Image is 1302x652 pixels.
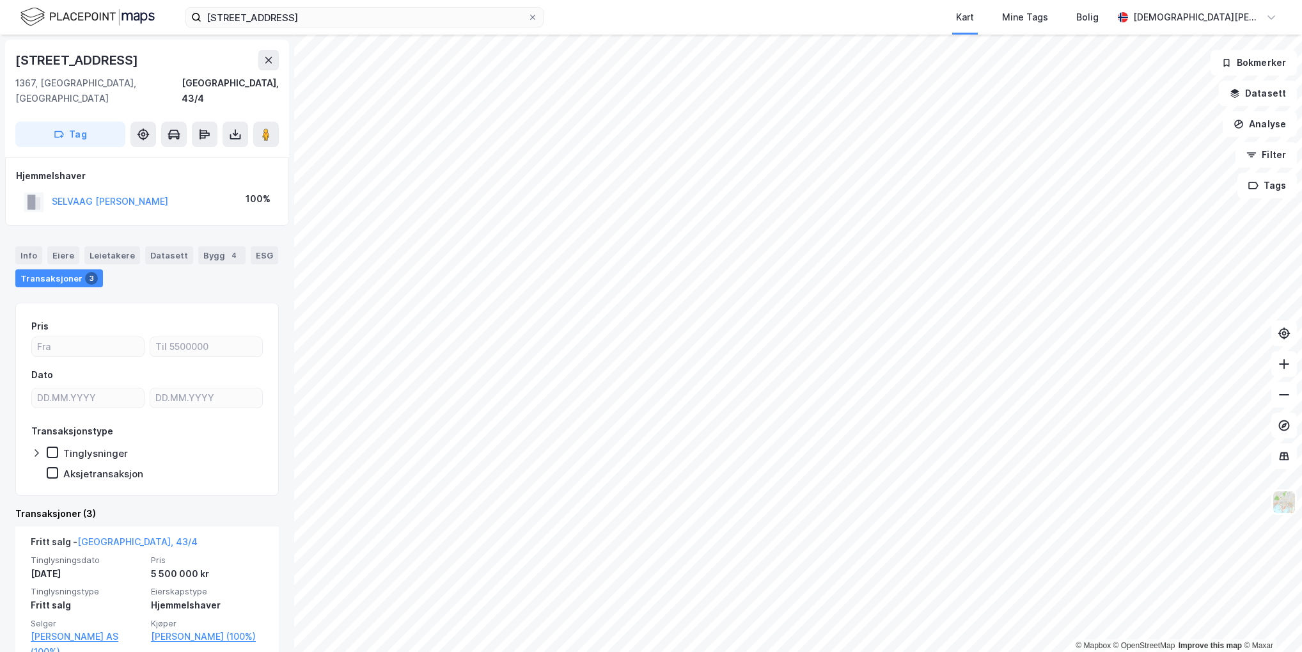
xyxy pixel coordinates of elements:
[77,536,198,547] a: [GEOGRAPHIC_DATA], 43/4
[63,468,143,480] div: Aksjetransaksjon
[1219,81,1297,106] button: Datasett
[16,168,278,184] div: Hjemmelshaver
[1211,50,1297,76] button: Bokmerker
[84,246,140,264] div: Leietakere
[31,618,143,629] span: Selger
[32,388,144,408] input: DD.MM.YYYY
[145,246,193,264] div: Datasett
[1076,10,1099,25] div: Bolig
[15,506,279,521] div: Transaksjoner (3)
[1133,10,1261,25] div: [DEMOGRAPHIC_DATA][PERSON_NAME]
[198,246,246,264] div: Bygg
[15,76,182,106] div: 1367, [GEOGRAPHIC_DATA], [GEOGRAPHIC_DATA]
[31,319,49,334] div: Pris
[63,447,128,459] div: Tinglysninger
[31,586,143,597] span: Tinglysningstype
[1179,641,1242,650] a: Improve this map
[15,122,125,147] button: Tag
[246,191,271,207] div: 100%
[151,586,263,597] span: Eierskapstype
[1272,490,1296,514] img: Z
[150,337,262,356] input: Til 5500000
[15,50,141,70] div: [STREET_ADDRESS]
[1113,641,1175,650] a: OpenStreetMap
[182,76,279,106] div: [GEOGRAPHIC_DATA], 43/4
[1076,641,1111,650] a: Mapbox
[47,246,79,264] div: Eiere
[151,555,263,566] span: Pris
[150,388,262,408] input: DD.MM.YYYY
[85,272,98,285] div: 3
[1235,142,1297,168] button: Filter
[201,8,528,27] input: Søk på adresse, matrikkel, gårdeiere, leietakere eller personer
[31,555,143,566] span: Tinglysningsdato
[31,424,113,439] div: Transaksjonstype
[251,246,278,264] div: ESG
[1002,10,1048,25] div: Mine Tags
[151,629,263,644] a: [PERSON_NAME] (100%)
[15,269,103,287] div: Transaksjoner
[151,566,263,582] div: 5 500 000 kr
[151,598,263,613] div: Hjemmelshaver
[151,618,263,629] span: Kjøper
[31,534,198,555] div: Fritt salg -
[31,367,53,383] div: Dato
[20,6,155,28] img: logo.f888ab2527a4732fd821a326f86c7f29.svg
[956,10,974,25] div: Kart
[15,246,42,264] div: Info
[31,598,143,613] div: Fritt salg
[228,249,240,262] div: 4
[1238,591,1302,652] iframe: Chat Widget
[1237,173,1297,198] button: Tags
[1223,111,1297,137] button: Analyse
[31,566,143,582] div: [DATE]
[32,337,144,356] input: Fra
